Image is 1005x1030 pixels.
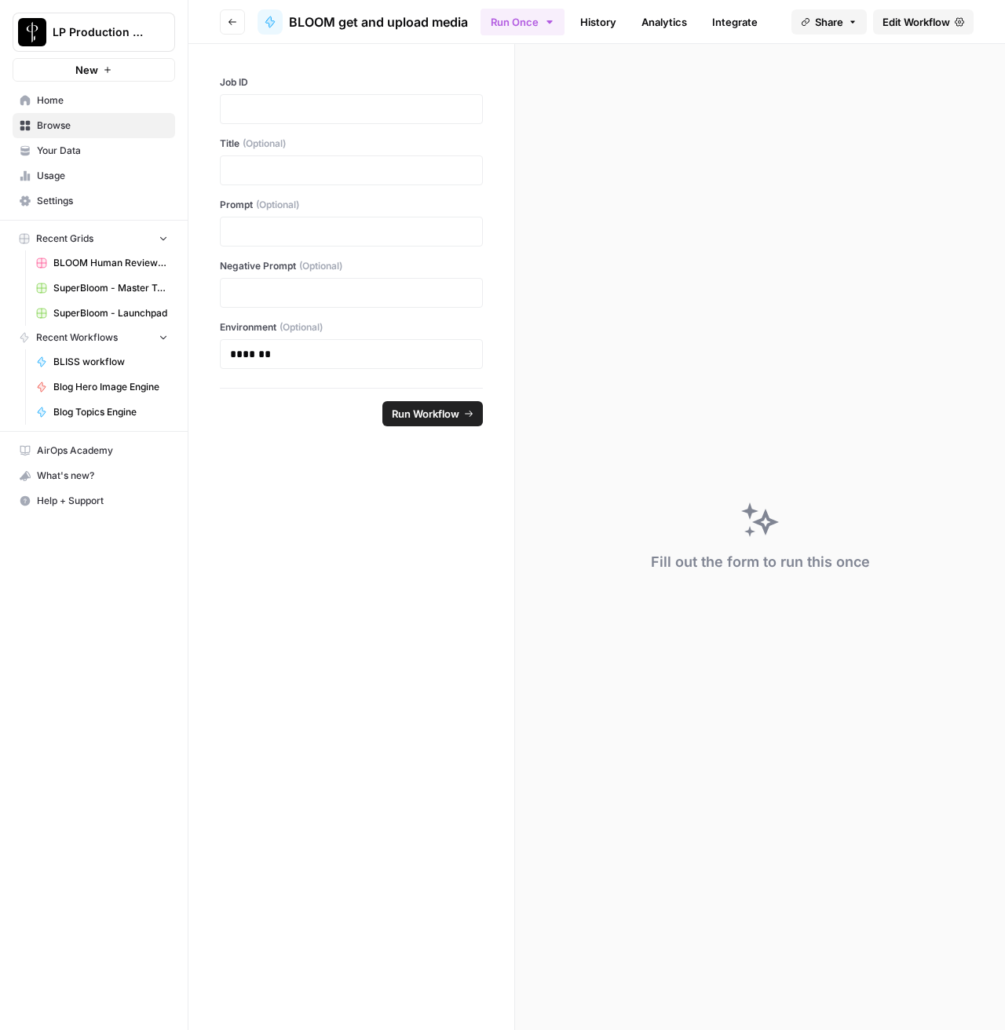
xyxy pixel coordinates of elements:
span: BLOOM Human Review (ver2) [53,256,168,270]
label: Environment [220,320,483,334]
span: Blog Topics Engine [53,405,168,419]
label: Negative Prompt [220,259,483,273]
a: Analytics [632,9,696,35]
span: Browse [37,119,168,133]
span: Recent Workflows [36,331,118,345]
span: SuperBloom - Master Topic List [53,281,168,295]
span: (Optional) [299,259,342,273]
a: Integrate [703,9,767,35]
div: What's new? [13,464,174,488]
span: Help + Support [37,494,168,508]
button: Run Workflow [382,401,483,426]
span: (Optional) [256,198,299,212]
button: Workspace: LP Production Workloads [13,13,175,52]
a: Blog Hero Image Engine [29,374,175,400]
img: LP Production Workloads Logo [18,18,46,46]
label: Prompt [220,198,483,212]
a: Usage [13,163,175,188]
span: Edit Workflow [883,14,950,30]
button: Run Once [481,9,565,35]
span: Run Workflow [392,406,459,422]
a: Edit Workflow [873,9,974,35]
button: Help + Support [13,488,175,513]
a: Settings [13,188,175,214]
label: Title [220,137,483,151]
span: Blog Hero Image Engine [53,380,168,394]
a: Home [13,88,175,113]
span: Settings [37,194,168,208]
div: Fill out the form to run this once [651,551,870,573]
span: BLISS workflow [53,355,168,369]
span: (Optional) [280,320,323,334]
span: SuperBloom - Launchpad [53,306,168,320]
span: Usage [37,169,168,183]
button: Recent Grids [13,227,175,250]
a: BLOOM get and upload media [258,9,468,35]
span: Your Data [37,144,168,158]
span: Home [37,93,168,108]
span: (Optional) [243,137,286,151]
button: What's new? [13,463,175,488]
button: New [13,58,175,82]
a: SuperBloom - Launchpad [29,301,175,326]
a: SuperBloom - Master Topic List [29,276,175,301]
span: BLOOM get and upload media [289,13,468,31]
a: BLOOM Human Review (ver2) [29,250,175,276]
span: Recent Grids [36,232,93,246]
button: Share [791,9,867,35]
a: History [571,9,626,35]
a: AirOps Academy [13,438,175,463]
a: Your Data [13,138,175,163]
span: Share [815,14,843,30]
span: New [75,62,98,78]
span: AirOps Academy [37,444,168,458]
button: Recent Workflows [13,326,175,349]
label: Job ID [220,75,483,89]
a: BLISS workflow [29,349,175,374]
a: Browse [13,113,175,138]
span: LP Production Workloads [53,24,148,40]
a: Blog Topics Engine [29,400,175,425]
